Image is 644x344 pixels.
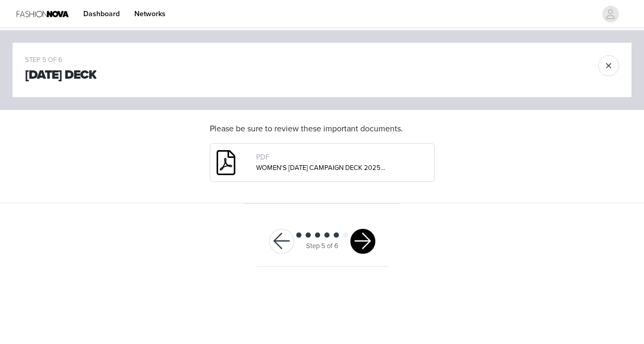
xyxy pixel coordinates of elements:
[605,6,615,22] div: avatar
[210,122,435,135] h4: Please be sure to review these important documents.
[306,241,338,252] div: Step 5 of 6
[25,55,96,66] div: STEP 5 OF 6
[77,2,126,26] a: Dashboard
[17,2,69,26] img: Fashion Nova Logo
[256,164,400,172] a: WOMEN'S [DATE] CAMPAIGN DECK 2025 (1).pdf
[128,2,172,26] a: Networks
[25,66,96,84] h1: [DATE] Deck
[256,153,270,162] span: PDF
